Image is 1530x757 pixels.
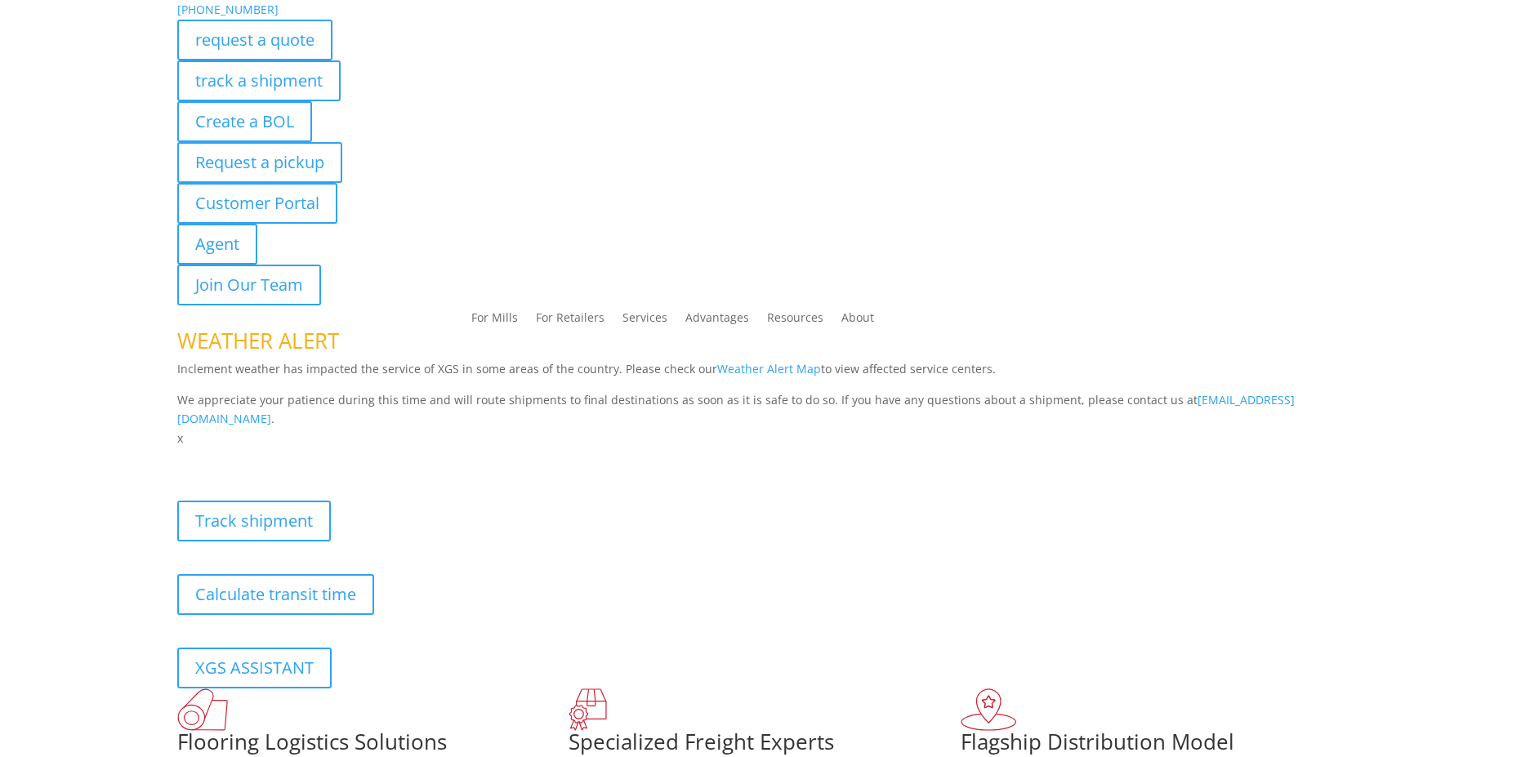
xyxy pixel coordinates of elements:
[841,312,874,330] a: About
[685,312,749,330] a: Advantages
[177,183,337,224] a: Customer Portal
[177,101,312,142] a: Create a BOL
[177,688,228,731] img: xgs-icon-total-supply-chain-intelligence-red
[177,648,332,688] a: XGS ASSISTANT
[177,326,339,355] span: WEATHER ALERT
[177,429,1354,448] p: x
[717,361,821,376] a: Weather Alert Map
[961,688,1017,731] img: xgs-icon-flagship-distribution-model-red
[177,501,331,541] a: Track shipment
[569,688,607,731] img: xgs-icon-focused-on-flooring-red
[536,312,604,330] a: For Retailers
[177,2,279,17] a: [PHONE_NUMBER]
[767,312,823,330] a: Resources
[177,359,1354,390] p: Inclement weather has impacted the service of XGS in some areas of the country. Please check our ...
[471,312,518,330] a: For Mills
[177,20,332,60] a: request a quote
[177,574,374,615] a: Calculate transit time
[177,60,341,101] a: track a shipment
[177,142,342,183] a: Request a pickup
[177,265,321,305] a: Join Our Team
[622,312,667,330] a: Services
[177,390,1354,430] p: We appreciate your patience during this time and will route shipments to final destinations as so...
[177,224,257,265] a: Agent
[177,451,542,466] b: Visibility, transparency, and control for your entire supply chain.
